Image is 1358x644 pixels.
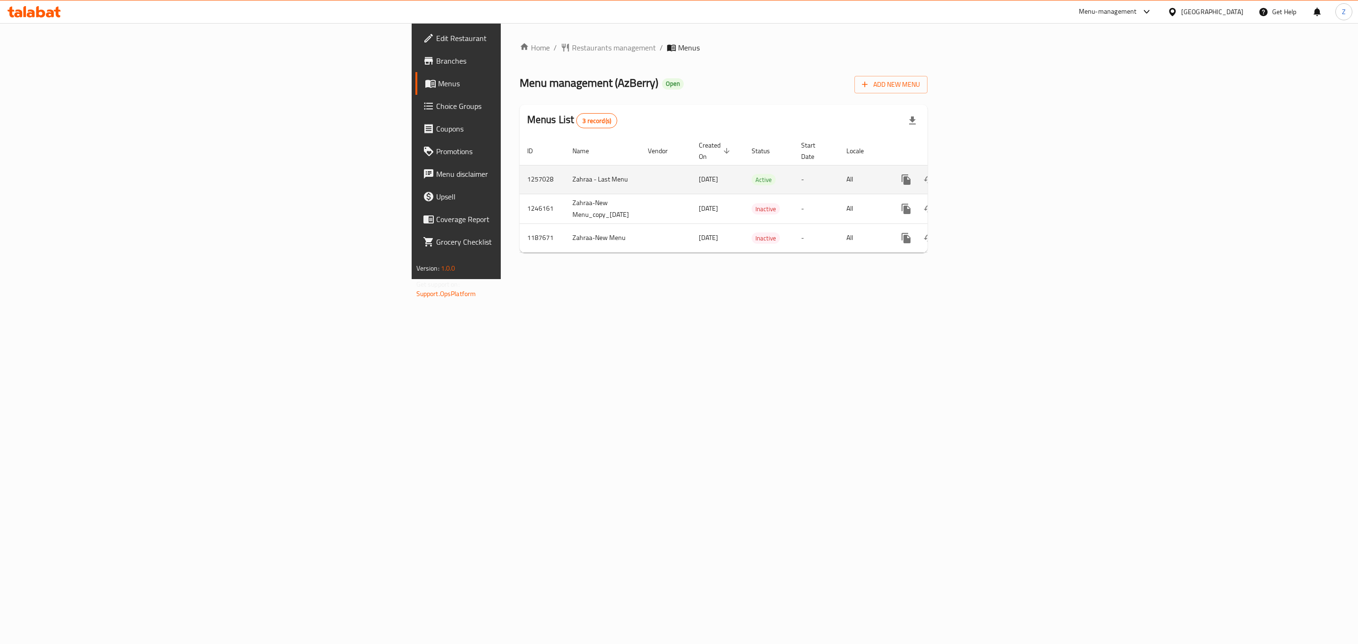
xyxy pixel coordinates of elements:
[436,100,631,112] span: Choice Groups
[438,78,631,89] span: Menus
[436,214,631,225] span: Coverage Report
[839,194,887,223] td: All
[854,76,927,93] button: Add New Menu
[918,198,940,220] button: Change Status
[662,80,684,88] span: Open
[436,33,631,44] span: Edit Restaurant
[520,72,658,93] span: Menu management ( AzBerry )
[415,163,638,185] a: Menu disclaimer
[441,262,455,274] span: 1.0.0
[436,123,631,134] span: Coupons
[895,198,918,220] button: more
[415,95,638,117] a: Choice Groups
[752,233,780,244] span: Inactive
[1342,7,1346,17] span: Z
[577,116,617,125] span: 3 record(s)
[662,78,684,90] div: Open
[752,145,782,157] span: Status
[794,165,839,194] td: -
[752,204,780,215] span: Inactive
[839,165,887,194] td: All
[520,42,928,53] nav: breadcrumb
[416,262,439,274] span: Version:
[436,55,631,66] span: Branches
[839,223,887,252] td: All
[415,27,638,50] a: Edit Restaurant
[752,203,780,215] div: Inactive
[918,168,940,191] button: Change Status
[416,278,460,290] span: Get support on:
[436,168,631,180] span: Menu disclaimer
[699,173,718,185] span: [DATE]
[752,232,780,244] div: Inactive
[415,185,638,208] a: Upsell
[415,72,638,95] a: Menus
[901,109,924,132] div: Export file
[1079,6,1137,17] div: Menu-management
[520,137,993,253] table: enhanced table
[699,140,733,162] span: Created On
[527,113,617,128] h2: Menus List
[887,137,993,165] th: Actions
[862,79,920,91] span: Add New Menu
[752,174,776,185] span: Active
[895,168,918,191] button: more
[678,42,700,53] span: Menus
[918,227,940,249] button: Change Status
[699,231,718,244] span: [DATE]
[895,227,918,249] button: more
[699,202,718,215] span: [DATE]
[801,140,828,162] span: Start Date
[415,231,638,253] a: Grocery Checklist
[794,194,839,223] td: -
[436,191,631,202] span: Upsell
[415,140,638,163] a: Promotions
[846,145,876,157] span: Locale
[794,223,839,252] td: -
[648,145,680,157] span: Vendor
[576,113,617,128] div: Total records count
[415,208,638,231] a: Coverage Report
[660,42,663,53] li: /
[572,145,601,157] span: Name
[416,288,476,300] a: Support.OpsPlatform
[1181,7,1243,17] div: [GEOGRAPHIC_DATA]
[415,50,638,72] a: Branches
[436,236,631,248] span: Grocery Checklist
[436,146,631,157] span: Promotions
[527,145,545,157] span: ID
[415,117,638,140] a: Coupons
